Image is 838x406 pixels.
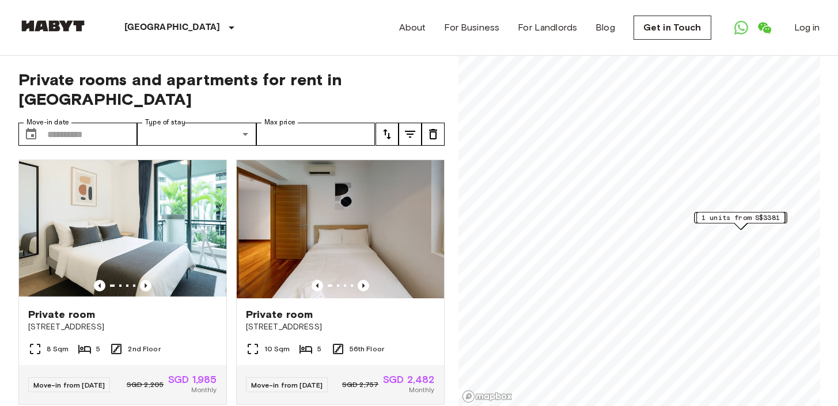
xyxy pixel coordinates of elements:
label: Move-in date [26,117,69,127]
a: Mapbox logo [462,390,513,403]
a: Log in [794,21,820,35]
a: About [399,21,426,35]
button: Choose date [20,123,43,146]
span: Private room [28,308,96,321]
span: 10 Sqm [264,344,290,354]
span: SGD 2,757 [342,380,378,390]
span: Move-in from [DATE] [33,381,105,389]
button: tune [376,123,399,146]
button: Previous image [94,280,105,291]
span: SGD 1,985 [168,374,217,385]
img: Marketing picture of unit SG-01-083-001-005 [19,160,226,298]
div: Map marker [694,212,787,230]
a: For Landlords [518,21,577,35]
label: Type of stay [145,117,185,127]
a: For Business [444,21,499,35]
button: Previous image [140,280,151,291]
a: Marketing picture of unit SG-01-072-003-03Previous imagePrevious imagePrivate room[STREET_ADDRESS... [236,160,445,405]
button: Previous image [312,280,323,291]
span: [STREET_ADDRESS] [28,321,217,333]
img: Habyt [18,20,88,32]
span: Private rooms and apartments for rent in [GEOGRAPHIC_DATA] [18,70,445,109]
span: 1 units from S$3381 [702,213,780,223]
span: SGD 2,482 [383,374,434,385]
span: 5 [317,344,321,354]
a: Open WeChat [753,16,776,39]
span: 5 [96,344,100,354]
button: tune [399,123,422,146]
p: [GEOGRAPHIC_DATA] [124,21,221,35]
span: [STREET_ADDRESS] [246,321,435,333]
span: Private room [246,308,313,321]
span: 8 Sqm [47,344,69,354]
button: tune [422,123,445,146]
a: Get in Touch [634,16,711,40]
img: Marketing picture of unit SG-01-072-003-03 [237,160,444,298]
a: Blog [596,21,615,35]
span: Move-in from [DATE] [251,381,323,389]
button: Previous image [358,280,369,291]
div: Map marker [696,212,785,230]
span: SGD 2,205 [127,380,164,390]
span: Monthly [409,385,434,395]
a: Marketing picture of unit SG-01-083-001-005Previous imagePrevious imagePrivate room[STREET_ADDRES... [18,160,227,405]
label: Max price [264,117,295,127]
a: Open WhatsApp [730,16,753,39]
span: Monthly [191,385,217,395]
span: 56th Floor [350,344,385,354]
span: 2nd Floor [128,344,160,354]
